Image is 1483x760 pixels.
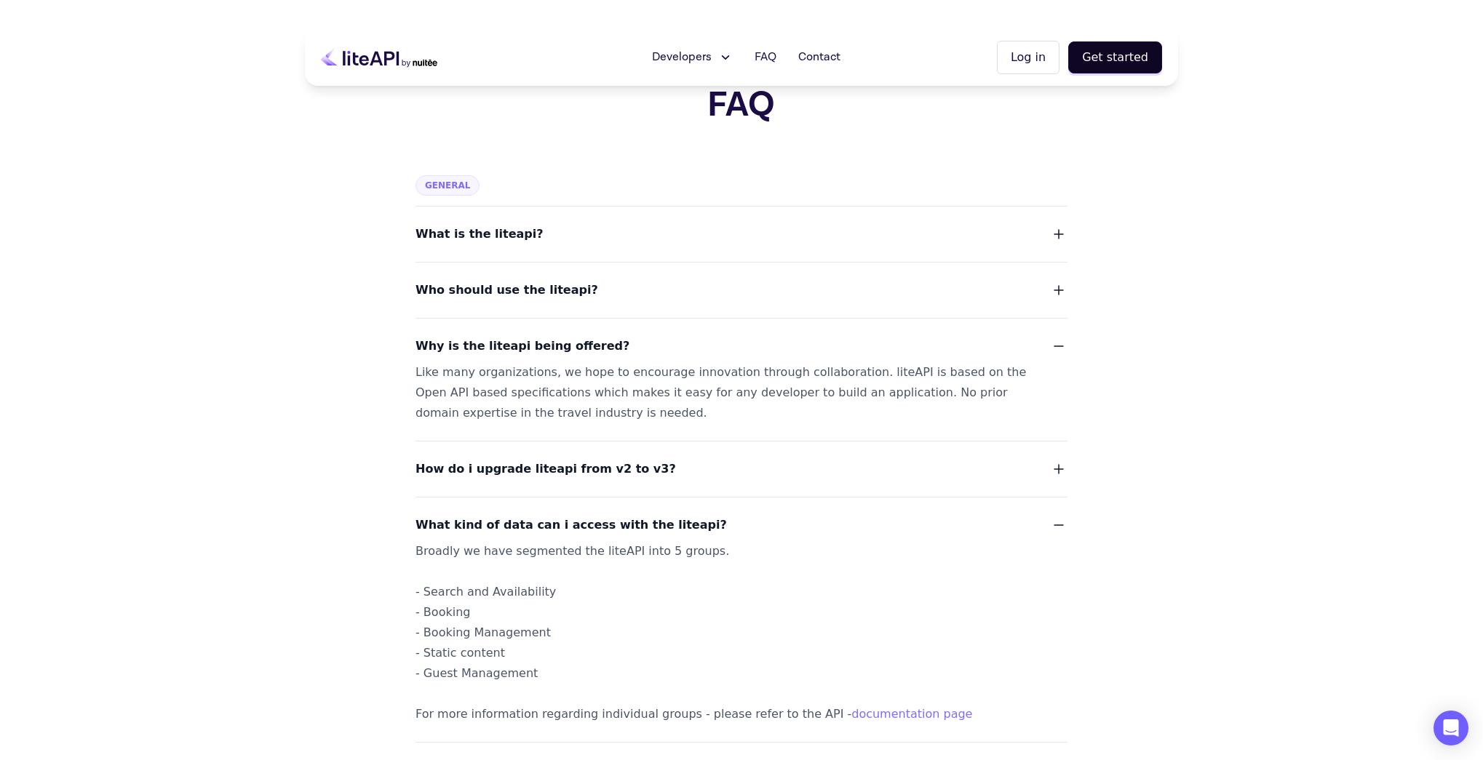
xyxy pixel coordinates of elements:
[416,362,1033,423] div: Like many organizations, we hope to encourage innovation through collaboration. liteAPI is based ...
[416,541,1033,724] div: Broadly we have segmented the liteAPI into 5 groups. - Search and Availability - Booking - Bookin...
[997,41,1059,74] button: Log in
[755,49,776,66] span: FAQ
[416,515,1067,535] button: What kind of data can i access with the liteapi?
[416,224,544,244] span: What is the liteapi?
[416,459,1067,479] button: How do i upgrade liteapi from v2 to v3?
[643,43,741,72] button: Developers
[851,707,972,721] a: documentation page
[416,175,480,196] span: General
[416,280,598,300] span: Who should use the liteapi?
[746,43,785,72] a: FAQ
[416,336,629,356] span: Why is the liteapi being offered?
[1434,711,1468,745] div: Open Intercom Messenger
[652,49,712,66] span: Developers
[790,43,849,72] a: Contact
[416,459,676,479] span: How do i upgrade liteapi from v2 to v3?
[416,280,1067,300] button: Who should use the liteapi?
[416,224,1067,244] button: What is the liteapi?
[338,88,1145,123] h1: FAQ
[798,49,840,66] span: Contact
[416,515,727,535] span: What kind of data can i access with the liteapi?
[1068,41,1162,73] button: Get started
[416,336,1067,356] button: Why is the liteapi being offered?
